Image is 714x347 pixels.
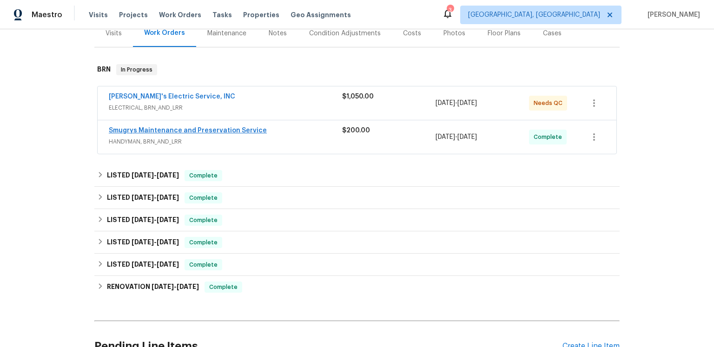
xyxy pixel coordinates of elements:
span: [DATE] [132,216,154,223]
span: Needs QC [534,98,566,108]
span: [DATE] [436,134,455,140]
div: Floor Plans [488,29,521,38]
div: LISTED [DATE]-[DATE]Complete [94,254,620,276]
span: Projects [119,10,148,20]
span: Properties [243,10,279,20]
div: RENOVATION [DATE]-[DATE]Complete [94,276,620,298]
span: Complete [185,171,221,180]
span: Tasks [212,12,232,18]
div: Photos [443,29,465,38]
span: [DATE] [132,172,154,178]
span: [GEOGRAPHIC_DATA], [GEOGRAPHIC_DATA] [468,10,600,20]
span: Complete [205,282,241,292]
span: [DATE] [132,194,154,201]
div: 3 [447,6,453,15]
span: Visits [89,10,108,20]
span: $1,050.00 [342,93,374,100]
h6: LISTED [107,192,179,203]
span: Complete [185,238,221,247]
span: [DATE] [157,194,179,201]
span: - [132,239,179,245]
span: In Progress [117,65,156,74]
span: Work Orders [159,10,201,20]
h6: RENOVATION [107,282,199,293]
span: [DATE] [157,261,179,268]
div: LISTED [DATE]-[DATE]Complete [94,187,620,209]
div: Work Orders [144,28,185,38]
span: Maestro [32,10,62,20]
div: Cases [543,29,562,38]
h6: LISTED [107,215,179,226]
div: BRN In Progress [94,55,620,85]
a: Smugrys Maintenance and Preservation Service [109,127,267,134]
span: [DATE] [157,216,179,223]
span: Complete [185,216,221,225]
div: Condition Adjustments [309,29,381,38]
h6: LISTED [107,259,179,270]
span: [DATE] [132,239,154,245]
span: [PERSON_NAME] [644,10,700,20]
div: Visits [106,29,122,38]
span: [DATE] [457,100,477,106]
span: ELECTRICAL, BRN_AND_LRR [109,103,342,112]
div: LISTED [DATE]-[DATE]Complete [94,164,620,187]
span: - [132,172,179,178]
span: [DATE] [457,134,477,140]
div: Costs [403,29,421,38]
span: - [132,261,179,268]
h6: BRN [97,64,111,75]
span: Complete [185,260,221,269]
a: [PERSON_NAME]'s Electric Service, INC [109,93,235,100]
h6: LISTED [107,170,179,181]
div: LISTED [DATE]-[DATE]Complete [94,231,620,254]
span: - [436,132,477,142]
span: Complete [185,193,221,203]
span: - [436,98,477,108]
span: [DATE] [157,239,179,245]
span: [DATE] [177,283,199,290]
span: - [132,216,179,223]
span: - [152,283,199,290]
span: [DATE] [436,100,455,106]
div: Maintenance [207,29,246,38]
span: Geo Assignments [291,10,351,20]
span: [DATE] [152,283,174,290]
h6: LISTED [107,237,179,248]
span: Complete [534,132,566,142]
div: LISTED [DATE]-[DATE]Complete [94,209,620,231]
span: [DATE] [157,172,179,178]
span: - [132,194,179,201]
div: Notes [269,29,287,38]
span: $200.00 [342,127,370,134]
span: [DATE] [132,261,154,268]
span: HANDYMAN, BRN_AND_LRR [109,137,342,146]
